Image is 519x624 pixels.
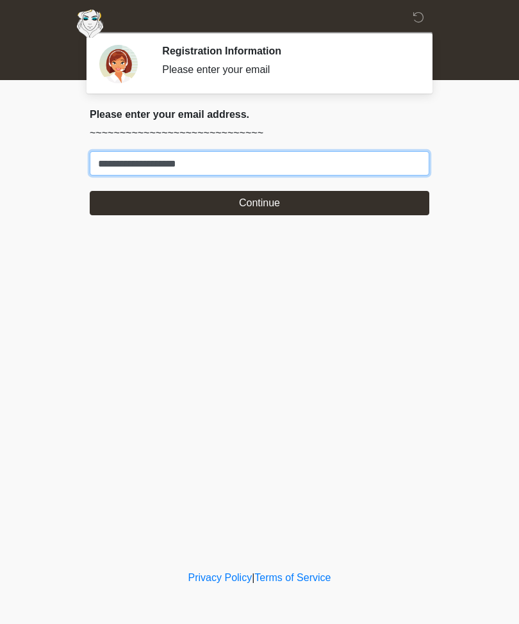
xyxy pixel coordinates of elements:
[162,62,410,78] div: Please enter your email
[252,572,254,583] a: |
[90,108,429,120] h2: Please enter your email address.
[77,10,103,38] img: Aesthetically Yours Wellness Spa Logo
[90,126,429,141] p: ~~~~~~~~~~~~~~~~~~~~~~~~~~~~~
[90,191,429,215] button: Continue
[188,572,252,583] a: Privacy Policy
[162,45,410,57] h2: Registration Information
[99,45,138,83] img: Agent Avatar
[254,572,331,583] a: Terms of Service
